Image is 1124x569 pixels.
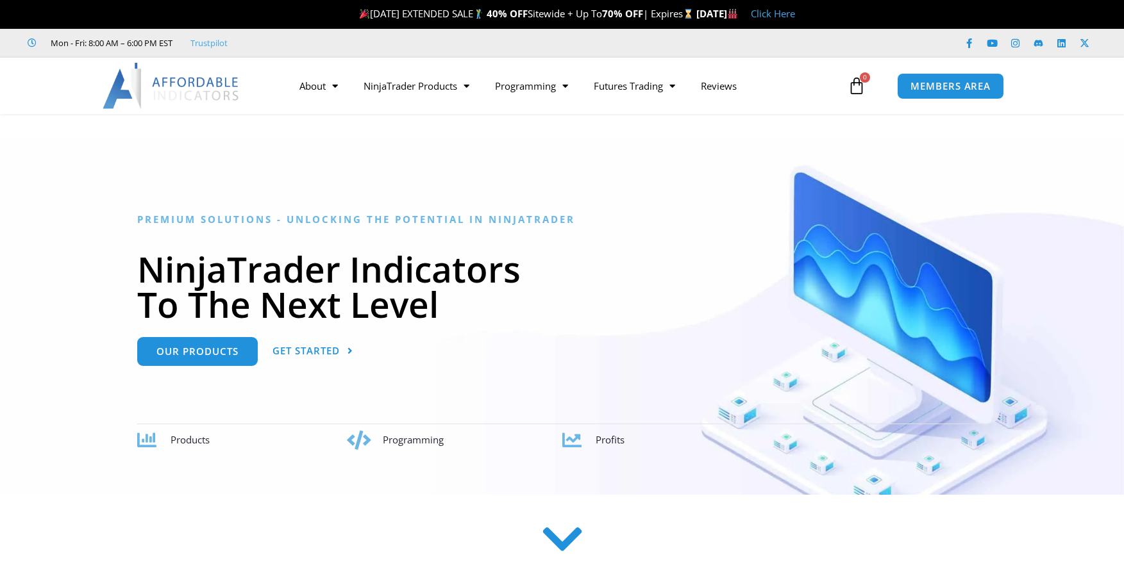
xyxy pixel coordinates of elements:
[351,71,482,101] a: NinjaTrader Products
[156,347,239,356] span: Our Products
[487,7,528,20] strong: 40% OFF
[287,71,844,101] nav: Menu
[287,71,351,101] a: About
[273,337,353,366] a: Get Started
[684,9,693,19] img: ⌛
[474,9,483,19] img: 🏌️‍♂️
[137,213,987,226] h6: Premium Solutions - Unlocking the Potential in NinjaTrader
[751,7,795,20] a: Click Here
[596,433,625,446] span: Profits
[47,35,172,51] span: Mon - Fri: 8:00 AM – 6:00 PM EST
[860,72,870,83] span: 0
[696,7,738,20] strong: [DATE]
[137,251,987,322] h1: NinjaTrader Indicators To The Next Level
[137,337,258,366] a: Our Products
[728,9,737,19] img: 🏭
[581,71,688,101] a: Futures Trading
[273,346,340,356] span: Get Started
[171,433,210,446] span: Products
[910,81,991,91] span: MEMBERS AREA
[190,35,228,51] a: Trustpilot
[103,63,240,109] img: LogoAI | Affordable Indicators – NinjaTrader
[828,67,885,104] a: 0
[688,71,750,101] a: Reviews
[482,71,581,101] a: Programming
[602,7,643,20] strong: 70% OFF
[356,7,696,20] span: [DATE] EXTENDED SALE Sitewide + Up To | Expires
[383,433,444,446] span: Programming
[360,9,369,19] img: 🎉
[897,73,1004,99] a: MEMBERS AREA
